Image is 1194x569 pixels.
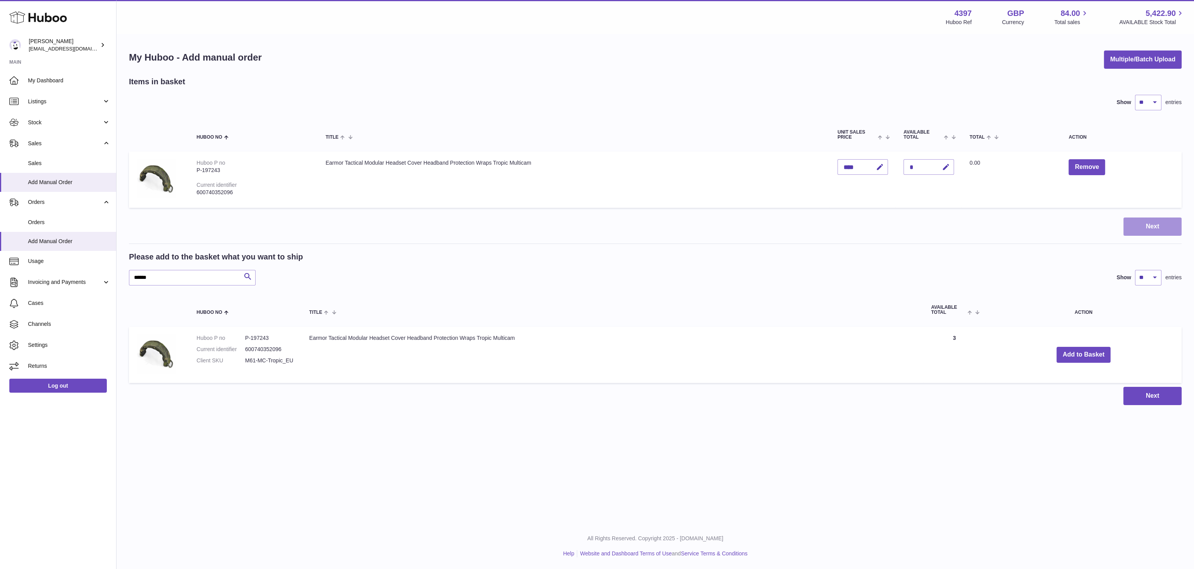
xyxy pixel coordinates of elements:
[245,346,294,353] dd: 600740352096
[1054,19,1089,26] span: Total sales
[1007,8,1024,19] strong: GBP
[309,310,322,315] span: Title
[1145,8,1176,19] span: 5,422.90
[245,357,294,364] dd: M61-MC-Tropic_EU
[28,258,110,265] span: Usage
[197,167,310,174] div: P-197243
[1069,159,1105,175] button: Remove
[1056,347,1111,363] button: Add to Basket
[9,379,107,393] a: Log out
[577,550,747,557] li: and
[681,550,748,557] a: Service Terms & Conditions
[1119,8,1185,26] a: 5,422.90 AVAILABLE Stock Total
[946,19,972,26] div: Huboo Ref
[1119,19,1185,26] span: AVAILABLE Stock Total
[197,135,222,140] span: Huboo no
[923,327,985,383] td: 3
[325,135,338,140] span: Title
[1117,99,1131,106] label: Show
[28,98,102,105] span: Listings
[1123,387,1182,405] button: Next
[837,130,876,140] span: Unit Sales Price
[28,341,110,349] span: Settings
[197,357,245,364] dt: Client SKU
[1054,8,1089,26] a: 84.00 Total sales
[985,297,1182,323] th: Action
[931,305,966,315] span: AVAILABLE Total
[29,45,114,52] span: [EMAIL_ADDRESS][DOMAIN_NAME]
[137,159,176,198] img: Earmor Tactical Modular Headset Cover Headband Protection Wraps Tropic Multicam
[28,362,110,370] span: Returns
[28,160,110,167] span: Sales
[318,151,830,208] td: Earmor Tactical Modular Headset Cover Headband Protection Wraps Tropic Multicam
[28,278,102,286] span: Invoicing and Payments
[1069,135,1174,140] div: Action
[245,334,294,342] dd: P-197243
[1002,19,1024,26] div: Currency
[563,550,574,557] a: Help
[129,77,185,87] h2: Items in basket
[129,252,303,262] h2: Please add to the basket what you want to ship
[1123,218,1182,236] button: Next
[1117,274,1131,281] label: Show
[28,219,110,226] span: Orders
[1165,99,1182,106] span: entries
[580,550,672,557] a: Website and Dashboard Terms of Use
[1060,8,1080,19] span: 84.00
[954,8,972,19] strong: 4397
[28,119,102,126] span: Stock
[969,160,980,166] span: 0.00
[28,198,102,206] span: Orders
[9,39,21,51] img: drumnnbass@gmail.com
[129,51,262,64] h1: My Huboo - Add manual order
[197,189,310,196] div: 600740352096
[301,327,923,383] td: Earmor Tactical Modular Headset Cover Headband Protection Wraps Tropic Multicam
[969,135,985,140] span: Total
[123,535,1188,542] p: All Rights Reserved. Copyright 2025 - [DOMAIN_NAME]
[28,140,102,147] span: Sales
[29,38,99,52] div: [PERSON_NAME]
[28,238,110,245] span: Add Manual Order
[197,346,245,353] dt: Current identifier
[28,299,110,307] span: Cases
[28,77,110,84] span: My Dashboard
[197,182,237,188] div: Current identifier
[903,130,942,140] span: AVAILABLE Total
[197,334,245,342] dt: Huboo P no
[1165,274,1182,281] span: entries
[137,334,176,373] img: Earmor Tactical Modular Headset Cover Headband Protection Wraps Tropic Multicam
[1104,50,1182,69] button: Multiple/Batch Upload
[197,160,225,166] div: Huboo P no
[28,179,110,186] span: Add Manual Order
[28,320,110,328] span: Channels
[197,310,222,315] span: Huboo no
